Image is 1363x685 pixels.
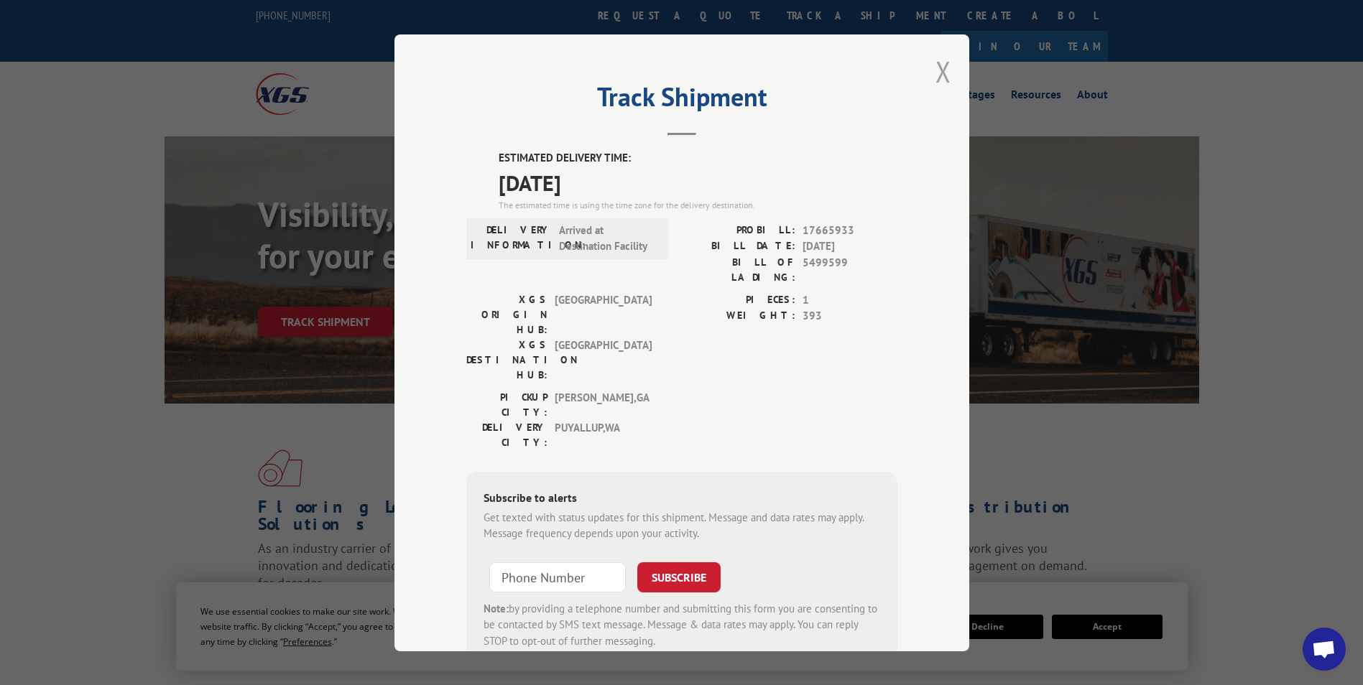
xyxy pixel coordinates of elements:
[484,509,880,541] div: Get texted with status updates for this shipment. Message and data rates may apply. Message frequ...
[499,150,897,167] label: ESTIMATED DELIVERY TIME:
[466,419,547,449] label: DELIVERY CITY:
[466,389,547,419] label: PICKUP CITY:
[935,52,951,90] button: Close modal
[484,601,509,615] strong: Note:
[555,337,652,382] span: [GEOGRAPHIC_DATA]
[1303,628,1346,671] div: Open chat
[803,292,897,308] span: 1
[555,292,652,337] span: [GEOGRAPHIC_DATA]
[466,292,547,337] label: XGS ORIGIN HUB:
[471,222,552,254] label: DELIVERY INFORMATION:
[555,419,652,449] span: PUYALLUP , WA
[803,308,897,325] span: 393
[682,238,795,255] label: BILL DATE:
[803,238,897,255] span: [DATE]
[559,222,656,254] span: Arrived at Destination Facility
[499,198,897,211] div: The estimated time is using the time zone for the delivery destination.
[466,337,547,382] label: XGS DESTINATION HUB:
[803,254,897,284] span: 5499599
[555,389,652,419] span: [PERSON_NAME] , GA
[637,561,721,592] button: SUBSCRIBE
[682,254,795,284] label: BILL OF LADING:
[803,222,897,238] span: 17665933
[466,87,897,114] h2: Track Shipment
[682,292,795,308] label: PIECES:
[484,600,880,649] div: by providing a telephone number and submitting this form you are consenting to be contacted by SM...
[682,222,795,238] label: PROBILL:
[484,488,880,509] div: Subscribe to alerts
[489,561,626,592] input: Phone Number
[499,166,897,198] span: [DATE]
[682,308,795,325] label: WEIGHT:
